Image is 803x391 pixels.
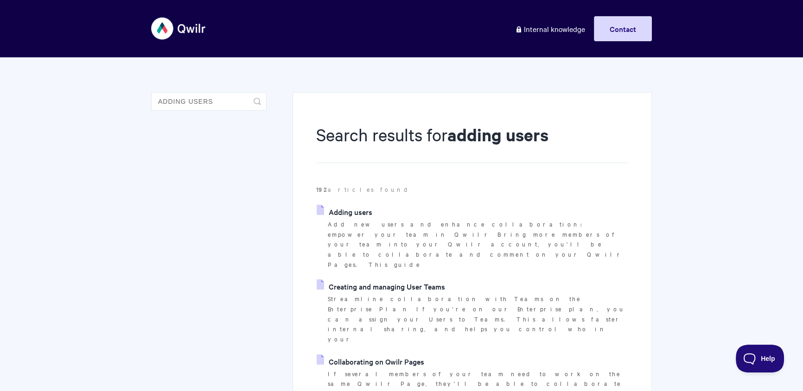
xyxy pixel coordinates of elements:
strong: adding users [447,123,548,146]
a: Creating and managing User Teams [317,279,445,293]
strong: 192 [316,185,328,194]
a: Contact [594,16,652,41]
p: Streamline collaboration with Teams on the Enterprise Plan If you're on our Enterprise plan, you ... [328,294,628,344]
iframe: Toggle Customer Support [736,345,784,372]
input: Search [151,92,267,111]
p: articles found [316,184,628,195]
a: Internal knowledge [508,16,592,41]
h1: Search results for [316,123,628,163]
a: Collaborating on Qwilr Pages [317,354,424,368]
img: Qwilr Help Center [151,11,206,46]
p: Add new users and enhance collaboration: empower your team in Qwilr Bring more members of your te... [328,219,628,270]
a: Adding users [317,205,372,219]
